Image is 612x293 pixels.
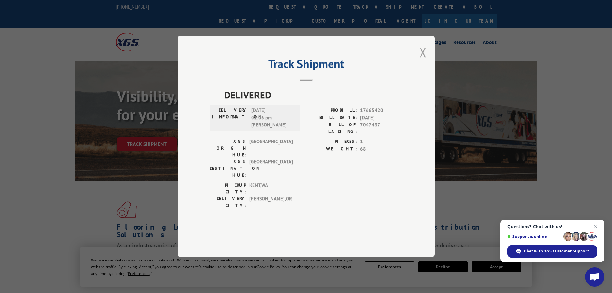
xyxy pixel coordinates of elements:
[507,224,597,229] span: Questions? Chat with us!
[210,138,246,159] label: XGS ORIGIN HUB:
[585,267,604,287] div: Open chat
[210,182,246,196] label: PICKUP CITY:
[306,114,357,122] label: BILL DATE:
[306,145,357,153] label: WEIGHT:
[306,107,357,114] label: PROBILL:
[249,159,293,179] span: [GEOGRAPHIC_DATA]
[212,107,248,129] label: DELIVERY INFORMATION:
[249,196,293,209] span: [PERSON_NAME] , OR
[251,107,295,129] span: [DATE] 01:06 pm [PERSON_NAME]
[224,88,403,102] span: DELIVERED
[507,234,561,239] span: Support is online
[360,114,403,122] span: [DATE]
[360,107,403,114] span: 17665420
[306,138,357,146] label: PIECES:
[507,245,597,258] div: Chat with XGS Customer Support
[592,223,599,231] span: Close chat
[249,138,293,159] span: [GEOGRAPHIC_DATA]
[524,248,589,254] span: Chat with XGS Customer Support
[360,138,403,146] span: 1
[210,159,246,179] label: XGS DESTINATION HUB:
[210,196,246,209] label: DELIVERY CITY:
[360,145,403,153] span: 68
[360,122,403,135] span: 7047437
[420,44,427,61] button: Close modal
[210,59,403,71] h2: Track Shipment
[249,182,293,196] span: KENT , WA
[306,122,357,135] label: BILL OF LADING:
